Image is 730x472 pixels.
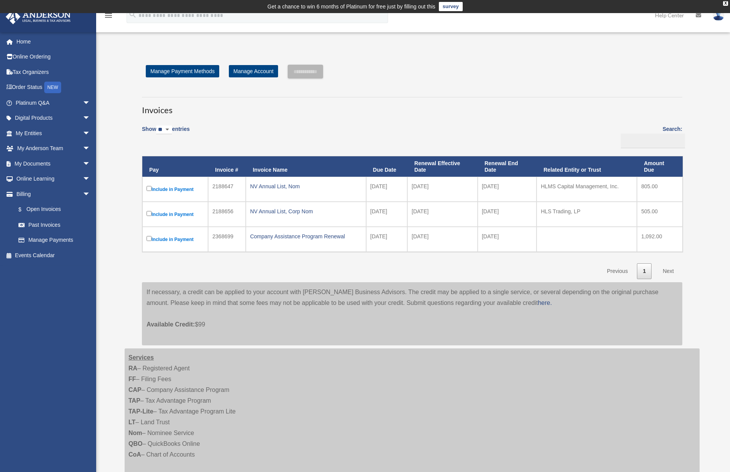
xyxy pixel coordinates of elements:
td: HLS Trading, LP [537,202,637,227]
td: [DATE] [407,202,477,227]
td: 1,092.00 [637,227,683,252]
a: Previous [601,263,633,279]
a: Online Ordering [5,49,102,65]
h3: Invoices [142,97,682,116]
th: Pay: activate to sort column descending [142,156,208,177]
a: Digital Productsarrow_drop_down [5,110,102,126]
th: Renewal End Date: activate to sort column ascending [478,156,537,177]
td: [DATE] [407,177,477,202]
strong: TAP-Lite [128,408,153,415]
span: Available Credit: [147,321,195,328]
strong: Services [128,354,154,361]
a: Manage Payment Methods [146,65,219,77]
a: Past Invoices [11,217,98,233]
span: $ [23,205,27,214]
a: Billingarrow_drop_down [5,186,98,202]
a: 1 [637,263,652,279]
p: $99 [147,308,678,330]
td: [DATE] [366,202,408,227]
label: Include in Payment [147,234,204,244]
strong: RA [128,365,137,372]
strong: LT [128,419,135,425]
a: Online Learningarrow_drop_down [5,171,102,187]
span: arrow_drop_down [83,141,98,157]
img: Anderson Advisors Platinum Portal [3,9,73,24]
span: arrow_drop_down [83,126,98,141]
input: Include in Payment [147,186,152,191]
input: Include in Payment [147,211,152,216]
td: [DATE] [478,227,537,252]
td: [DATE] [407,227,477,252]
a: Platinum Q&Aarrow_drop_down [5,95,102,110]
span: arrow_drop_down [83,171,98,187]
a: My Anderson Teamarrow_drop_down [5,141,102,156]
i: search [128,10,137,19]
td: HLMS Capital Management, Inc. [537,177,637,202]
th: Related Entity or Trust: activate to sort column ascending [537,156,637,177]
a: menu [104,13,113,20]
a: Manage Payments [11,233,98,248]
input: Include in Payment [147,236,152,241]
td: 2188647 [208,177,246,202]
a: $Open Invoices [11,202,94,218]
th: Amount Due: activate to sort column ascending [637,156,683,177]
td: 2188656 [208,202,246,227]
div: Company Assistance Program Renewal [250,231,362,242]
a: Manage Account [229,65,278,77]
strong: Nom [128,430,142,436]
span: arrow_drop_down [83,110,98,126]
select: Showentries [156,126,172,134]
td: [DATE] [366,177,408,202]
span: arrow_drop_down [83,186,98,202]
td: [DATE] [478,202,537,227]
img: User Pic [713,10,724,21]
a: Order StatusNEW [5,80,102,95]
label: Show entries [142,124,190,142]
td: 805.00 [637,177,683,202]
span: arrow_drop_down [83,95,98,111]
a: Events Calendar [5,248,102,263]
div: NEW [44,82,61,93]
td: [DATE] [366,227,408,252]
td: 2368699 [208,227,246,252]
div: close [723,1,728,6]
i: menu [104,11,113,20]
strong: TAP [128,397,140,404]
a: Tax Organizers [5,64,102,80]
div: Get a chance to win 6 months of Platinum for free just by filling out this [267,2,435,11]
a: My Documentsarrow_drop_down [5,156,102,171]
div: NV Annual List, Nom [250,181,362,192]
a: My Entitiesarrow_drop_down [5,126,102,141]
label: Include in Payment [147,209,204,219]
input: Search: [621,134,685,148]
td: [DATE] [478,177,537,202]
a: Next [657,263,680,279]
th: Renewal Effective Date: activate to sort column ascending [407,156,477,177]
span: arrow_drop_down [83,156,98,172]
strong: CAP [128,387,142,393]
strong: CoA [128,451,141,458]
a: survey [439,2,463,11]
div: If necessary, a credit can be applied to your account with [PERSON_NAME] Business Advisors. The c... [142,282,682,345]
a: Home [5,34,102,49]
td: 505.00 [637,202,683,227]
a: here. [538,300,552,306]
strong: QBO [128,440,142,447]
th: Invoice Name: activate to sort column ascending [246,156,366,177]
strong: FF [128,376,136,382]
label: Search: [618,124,682,148]
label: Include in Payment [147,184,204,194]
div: NV Annual List, Corp Nom [250,206,362,217]
th: Invoice #: activate to sort column ascending [208,156,246,177]
th: Due Date: activate to sort column ascending [366,156,408,177]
